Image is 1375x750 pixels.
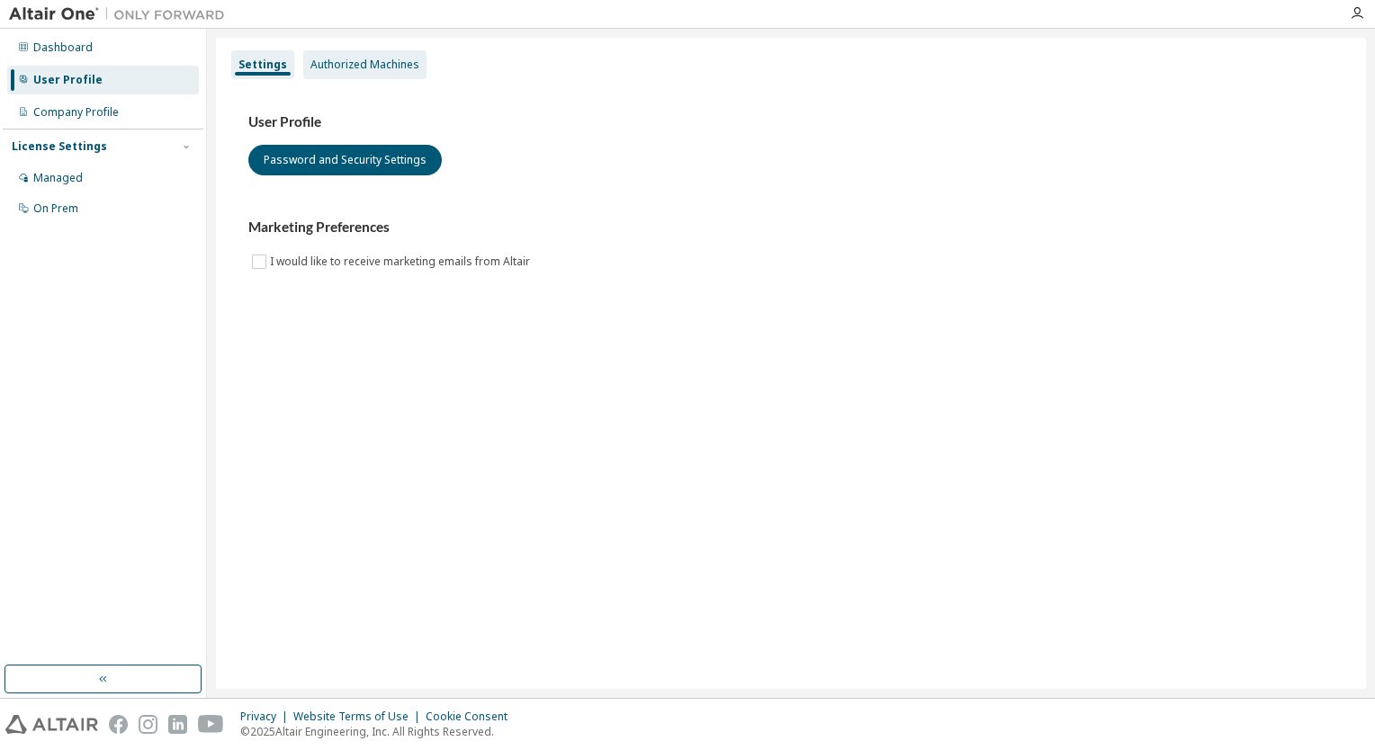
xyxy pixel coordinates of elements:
[238,58,287,72] div: Settings
[5,715,98,734] img: altair_logo.svg
[139,715,157,734] img: instagram.svg
[33,105,119,120] div: Company Profile
[270,251,534,272] label: I would like to receive marketing emails from Altair
[33,73,103,87] div: User Profile
[426,710,518,724] div: Cookie Consent
[240,710,293,724] div: Privacy
[109,715,128,734] img: facebook.svg
[248,219,1334,237] h3: Marketing Preferences
[12,139,107,154] div: License Settings
[293,710,426,724] div: Website Terms of Use
[168,715,187,734] img: linkedin.svg
[33,40,93,55] div: Dashboard
[33,201,78,216] div: On Prem
[248,145,442,175] button: Password and Security Settings
[240,724,518,739] p: © 2025 Altair Engineering, Inc. All Rights Reserved.
[248,113,1334,131] h3: User Profile
[33,171,83,185] div: Managed
[310,58,419,72] div: Authorized Machines
[9,5,234,23] img: Altair One
[198,715,224,734] img: youtube.svg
